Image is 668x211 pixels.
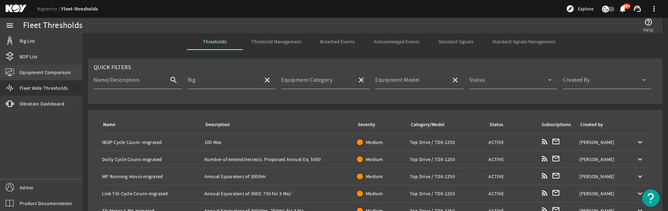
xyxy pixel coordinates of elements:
span: Medium [366,156,383,162]
div: ACTIVE [488,139,535,146]
mat-label: Equipment Category [281,77,332,83]
mat-icon: close [263,76,271,84]
mat-icon: help_outline [644,18,653,26]
span: Explore [578,5,594,12]
mat-icon: mail_outline [552,172,560,180]
button: more_vert [646,0,662,17]
button: Open Resource Center [642,189,660,207]
div: Name [102,121,196,129]
span: Medium [366,139,383,145]
div: Top Drive / TDX-1250 [410,190,483,197]
button: Explore [563,3,596,14]
div: [PERSON_NAME] [579,173,626,180]
span: Threshold Management [251,39,301,44]
div: Description [205,121,230,129]
div: Status [489,121,503,129]
div: Top Drive / TDX-1250 [410,156,483,163]
div: 100 Max [204,139,351,146]
div: Annual Equivalent of 3000. 750 for 3 Mo/. [204,190,351,197]
span: Thresholds [203,39,227,44]
mat-label: Created By [563,77,590,83]
span: Equipment Comparison [20,69,71,76]
div: Name [103,121,115,129]
mat-icon: menu [6,21,14,30]
div: ACTIVE [488,156,535,163]
div: Category/Model [411,121,444,129]
div: Top Drive / TDX-1250 [410,173,483,180]
a: Fleet-thresholds [61,6,98,12]
mat-icon: support_agent [633,5,641,13]
mat-icon: mail_outline [552,137,560,146]
div: Number of extend/retracts. Proposed Annual Eq. 5000 [204,156,351,163]
mat-icon: rss_feed [540,189,549,197]
div: [PERSON_NAME] [579,190,626,197]
span: Admin [20,184,34,191]
mat-icon: mail_outline [552,189,560,197]
mat-icon: keyboard_arrow_down [636,138,644,146]
div: Severity [358,121,375,129]
div: Subscriptions [542,121,571,129]
div: Annual Equivalent of 3000Hr [204,173,351,180]
span: Medium [366,173,383,180]
span: Vibration Dashboard [20,100,64,107]
mat-label: Rig [188,77,196,83]
mat-icon: search [165,76,182,84]
div: Link Tilt Cycle Count-migrated [102,190,199,197]
div: Fleet Thresholds [23,22,82,29]
button: 99+ [619,5,626,13]
mat-icon: rss_feed [540,154,549,163]
div: [PERSON_NAME] [579,139,626,146]
div: IBOP Cycle Count -migrated [102,139,199,146]
div: Severity [357,121,401,129]
mat-icon: close [451,76,459,84]
div: Dolly Cycle Count-migrated [102,156,199,163]
div: Top Drive / TDX-1250 [410,139,483,146]
div: [PERSON_NAME] [579,156,626,163]
mat-label: Equipment Model [375,77,420,83]
span: Standard Signals Management [492,39,556,44]
div: ACTIVE [488,190,535,197]
span: Standard Signals [438,39,473,44]
span: Medium [366,190,383,197]
span: Acknowledged Events [374,39,420,44]
mat-icon: rss_feed [540,137,549,146]
span: BOP List [20,53,37,60]
span: Help [643,26,653,33]
span: Quick Filters [94,64,131,71]
span: Breached Events [320,39,355,44]
div: MP Running Hours-migrated [102,173,199,180]
mat-label: Name/Description [94,77,139,83]
mat-icon: vibration [6,100,14,108]
mat-icon: mail_outline [552,154,560,163]
mat-icon: keyboard_arrow_down [636,189,644,198]
mat-icon: keyboard_arrow_down [636,155,644,163]
mat-icon: notifications [618,5,627,13]
mat-icon: explore [566,5,574,13]
div: Created by [580,121,603,129]
mat-icon: keyboard_arrow_down [636,172,644,181]
a: Rigsentry [37,6,61,12]
mat-label: Status [469,77,485,83]
div: ACTIVE [488,173,535,180]
mat-icon: rss_feed [540,172,549,180]
span: Rig List [20,37,35,44]
span: Fleet Wide Thresholds [20,85,68,92]
mat-icon: close [357,76,365,84]
span: Product Documentation [20,200,72,207]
